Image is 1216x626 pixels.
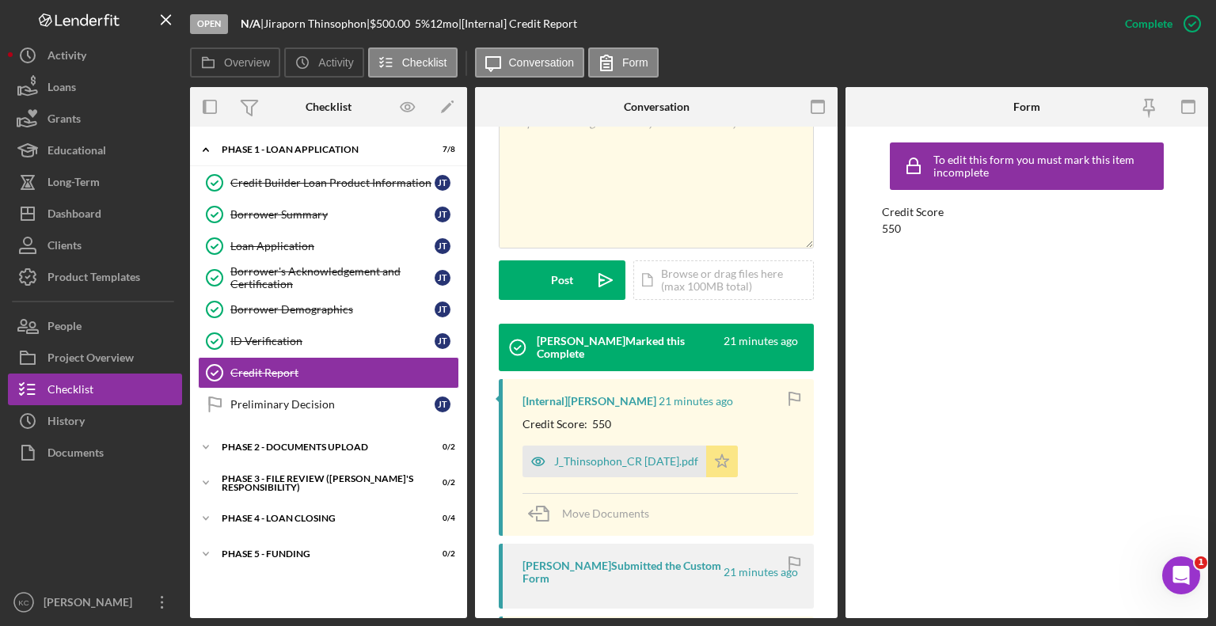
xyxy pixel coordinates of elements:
[8,342,182,374] button: Project Overview
[562,506,649,520] span: Move Documents
[241,17,264,30] div: |
[8,405,182,437] button: History
[435,270,450,286] div: J T
[724,335,798,360] time: 2025-08-25 22:23
[370,17,415,30] div: $500.00
[47,310,82,346] div: People
[402,56,447,69] label: Checklist
[427,478,455,488] div: 0 / 2
[8,166,182,198] button: Long-Term
[435,333,450,349] div: J T
[230,303,435,316] div: Borrower Demographics
[475,47,585,78] button: Conversation
[230,366,458,379] div: Credit Report
[47,230,82,265] div: Clients
[47,261,140,297] div: Product Templates
[8,135,182,166] button: Educational
[47,342,134,377] div: Project Overview
[198,389,459,420] a: Preliminary DecisionJT
[190,14,228,34] div: Open
[47,40,86,75] div: Activity
[427,514,455,523] div: 0 / 4
[435,396,450,412] div: J T
[230,176,435,189] div: Credit Builder Loan Product Information
[224,56,270,69] label: Overview
[8,586,182,618] button: KC[PERSON_NAME]
[1125,8,1172,40] div: Complete
[522,415,611,433] p: Credit Score: 550
[1013,101,1040,113] div: Form
[8,261,182,293] a: Product Templates
[551,260,573,300] div: Post
[198,230,459,262] a: Loan ApplicationJT
[8,374,182,405] button: Checklist
[659,395,733,408] time: 2025-08-25 22:23
[47,437,104,472] div: Documents
[415,17,430,30] div: 5 %
[190,47,280,78] button: Overview
[588,47,659,78] button: Form
[435,207,450,222] div: J T
[18,598,28,607] text: KC
[8,40,182,71] a: Activity
[198,357,459,389] a: Credit Report
[8,71,182,103] button: Loans
[222,145,416,154] div: Phase 1 - Loan Application
[435,238,450,254] div: J T
[198,325,459,357] a: ID VerificationJT
[554,455,698,468] div: J_Thinsophon_CR [DATE].pdf
[430,17,458,30] div: 12 mo
[458,17,577,30] div: | [Internal] Credit Report
[509,56,575,69] label: Conversation
[230,335,435,347] div: ID Verification
[435,175,450,191] div: J T
[264,17,370,30] div: Jiraporn Thinsophon |
[47,198,101,233] div: Dashboard
[198,167,459,199] a: Credit Builder Loan Product InformationJT
[222,474,416,492] div: PHASE 3 - FILE REVIEW ([PERSON_NAME]'s Responsibility)
[1195,556,1207,569] span: 1
[198,262,459,294] a: Borrower's Acknowledgement and CertificationJT
[198,294,459,325] a: Borrower DemographicsJT
[622,56,648,69] label: Form
[427,442,455,452] div: 0 / 2
[8,437,182,469] button: Documents
[522,446,738,477] button: J_Thinsophon_CR [DATE].pdf
[1162,556,1200,594] iframe: Intercom live chat
[47,405,85,441] div: History
[230,240,435,252] div: Loan Application
[522,494,665,533] button: Move Documents
[222,549,416,559] div: Phase 5 - Funding
[47,103,81,138] div: Grants
[230,208,435,221] div: Borrower Summary
[882,222,901,235] div: 550
[724,566,798,579] time: 2025-08-25 22:22
[522,395,656,408] div: [Internal] [PERSON_NAME]
[537,335,721,360] div: [PERSON_NAME] Marked this Complete
[8,103,182,135] a: Grants
[40,586,142,622] div: [PERSON_NAME]
[241,17,260,30] b: N/A
[222,514,416,523] div: PHASE 4 - LOAN CLOSING
[522,560,721,585] div: [PERSON_NAME] Submitted the Custom Form
[284,47,363,78] button: Activity
[882,206,1172,218] div: Credit Score
[8,230,182,261] button: Clients
[306,101,351,113] div: Checklist
[230,265,435,290] div: Borrower's Acknowledgement and Certification
[435,302,450,317] div: J T
[47,166,100,202] div: Long-Term
[499,260,625,300] button: Post
[933,154,1160,179] div: To edit this form you must mark this item incomplete
[427,549,455,559] div: 0 / 2
[47,71,76,107] div: Loans
[47,135,106,170] div: Educational
[47,374,93,409] div: Checklist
